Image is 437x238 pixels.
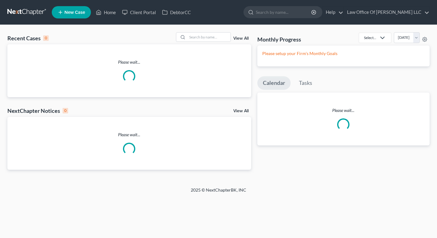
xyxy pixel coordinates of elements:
div: Select... [364,35,376,40]
a: DebtorCC [159,7,194,18]
input: Search by name... [256,6,312,18]
div: 2025 © NextChapterBK, INC [43,187,394,198]
a: View All [233,109,249,113]
p: Please wait... [257,107,430,113]
a: Tasks [293,76,318,90]
p: Please wait... [7,59,251,65]
h3: Monthly Progress [257,36,301,43]
a: Calendar [257,76,291,90]
div: Recent Cases [7,34,49,42]
div: 0 [43,35,49,41]
a: Help [323,7,343,18]
div: NextChapter Notices [7,107,68,114]
span: New Case [64,10,85,15]
a: Home [93,7,119,18]
a: Client Portal [119,7,159,18]
p: Please setup your Firm's Monthly Goals [262,50,425,57]
input: Search by name... [187,33,231,42]
a: View All [233,36,249,41]
p: Please wait... [7,132,251,138]
div: 0 [63,108,68,113]
a: Law Office Of [PERSON_NAME] LLC [344,7,429,18]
